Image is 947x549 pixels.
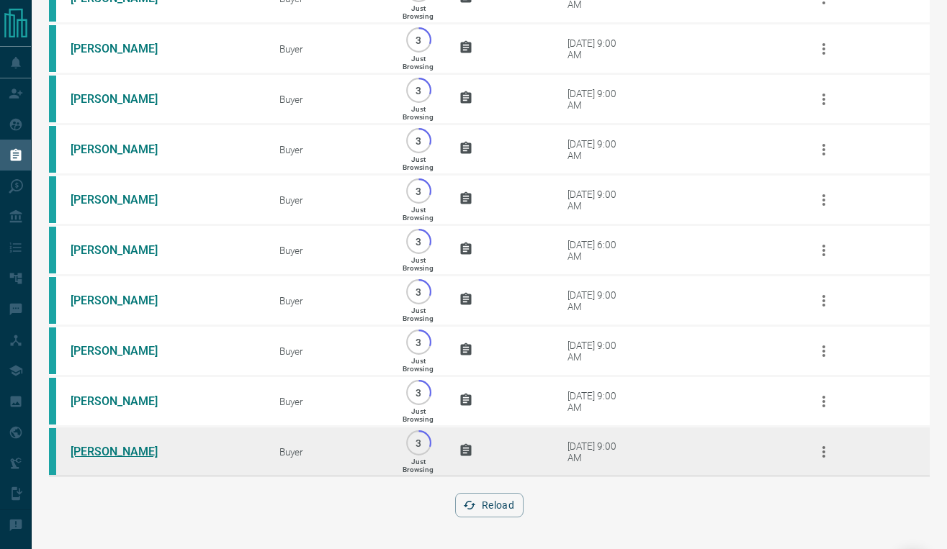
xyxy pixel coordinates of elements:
[567,138,629,161] div: [DATE] 9:00 AM
[403,357,434,373] p: Just Browsing
[567,37,629,60] div: [DATE] 9:00 AM
[567,289,629,312] div: [DATE] 9:00 AM
[455,493,524,517] button: Reload
[71,294,179,307] a: [PERSON_NAME]
[279,194,378,206] div: Buyer
[413,286,424,297] p: 3
[49,76,56,122] div: condos.ca
[413,337,424,348] p: 3
[413,236,424,247] p: 3
[403,55,434,71] p: Just Browsing
[49,126,56,173] div: condos.ca
[279,144,378,155] div: Buyer
[567,390,629,413] div: [DATE] 9:00 AM
[71,344,179,358] a: [PERSON_NAME]
[49,428,56,475] div: condos.ca
[413,135,424,146] p: 3
[403,458,434,473] p: Just Browsing
[567,239,629,262] div: [DATE] 6:00 AM
[567,340,629,363] div: [DATE] 9:00 AM
[71,42,179,55] a: [PERSON_NAME]
[49,378,56,425] div: condos.ca
[279,295,378,307] div: Buyer
[413,186,424,196] p: 3
[567,189,629,212] div: [DATE] 9:00 AM
[413,437,424,448] p: 3
[71,142,179,156] a: [PERSON_NAME]
[71,92,179,106] a: [PERSON_NAME]
[403,155,434,171] p: Just Browsing
[403,256,434,272] p: Just Browsing
[413,387,424,398] p: 3
[71,193,179,207] a: [PERSON_NAME]
[403,4,434,20] p: Just Browsing
[567,88,629,111] div: [DATE] 9:00 AM
[71,394,179,408] a: [PERSON_NAME]
[413,35,424,45] p: 3
[49,227,56,273] div: condos.ca
[403,407,434,423] p: Just Browsing
[279,245,378,256] div: Buyer
[49,327,56,374] div: condos.ca
[71,243,179,257] a: [PERSON_NAME]
[279,396,378,407] div: Buyer
[567,440,629,463] div: [DATE] 9:00 AM
[279,94,378,105] div: Buyer
[49,176,56,223] div: condos.ca
[403,206,434,222] p: Just Browsing
[279,446,378,458] div: Buyer
[403,105,434,121] p: Just Browsing
[279,43,378,55] div: Buyer
[49,25,56,72] div: condos.ca
[279,345,378,357] div: Buyer
[403,307,434,322] p: Just Browsing
[49,277,56,324] div: condos.ca
[413,85,424,96] p: 3
[71,445,179,458] a: [PERSON_NAME]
